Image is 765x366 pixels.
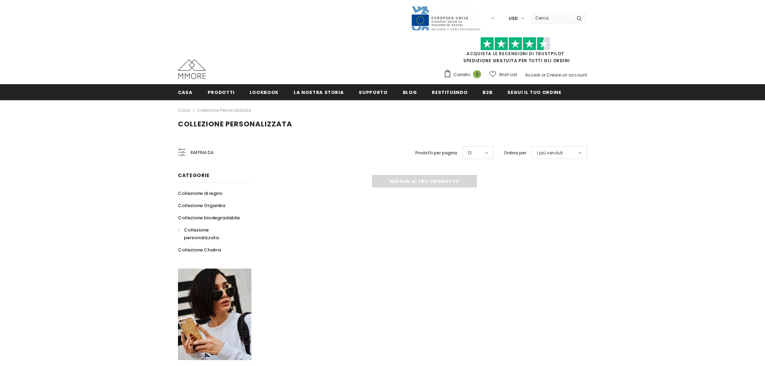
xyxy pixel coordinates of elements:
[444,69,485,80] a: Carrello 0
[473,70,481,78] span: 0
[466,51,564,57] a: Acquista le recensioni di TrustPilot
[444,40,587,64] span: SPEDIZIONE GRATUITA PER TUTTI GLI ORDINI
[184,227,219,241] span: Collezione personalizzata
[178,119,292,129] span: Collezione personalizzata
[403,89,417,96] span: Blog
[294,84,344,100] a: La nostra storia
[178,89,193,96] span: Casa
[411,6,481,31] img: Javni Razpis
[531,13,571,23] input: Search Site
[546,72,587,78] a: Creare un account
[178,214,240,221] span: Collezione biodegradabile
[537,149,563,156] span: I più venduti
[178,172,209,179] span: Categorie
[482,84,492,100] a: B2B
[250,84,279,100] a: Lookbook
[453,71,470,78] span: Carrello
[499,71,517,78] span: Wish List
[178,84,193,100] a: Casa
[480,37,550,51] img: Fidati di Pilot Stars
[178,106,190,115] a: Casa
[525,72,540,78] a: Accedi
[250,89,279,96] span: Lookbook
[507,84,561,100] a: Segui il tuo ordine
[359,84,387,100] a: supporto
[197,107,251,113] a: Collezione personalizzata
[178,244,221,256] a: Collezione Chakra
[411,15,481,21] a: Javni Razpis
[178,187,222,199] a: Collezione di legno
[208,89,235,96] span: Prodotti
[509,15,518,22] span: USD
[178,190,222,197] span: Collezione di legno
[507,89,561,96] span: Segui il tuo ordine
[178,202,225,209] span: Collezione Organika
[191,149,214,156] span: Raffina da
[432,89,467,96] span: Restituendo
[403,84,417,100] a: Blog
[178,247,221,253] span: Collezione Chakra
[178,224,244,244] a: Collezione personalizzata
[359,89,387,96] span: supporto
[468,149,472,156] span: 12
[432,84,467,100] a: Restituendo
[541,72,545,78] span: or
[415,149,457,156] label: Prodotti per pagina
[208,84,235,100] a: Prodotti
[489,68,517,81] a: Wish List
[178,59,206,79] img: Casi MMORE
[294,89,344,96] span: La nostra storia
[482,89,492,96] span: B2B
[178,199,225,212] a: Collezione Organika
[178,212,240,224] a: Collezione biodegradabile
[504,149,526,156] label: Ordina per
